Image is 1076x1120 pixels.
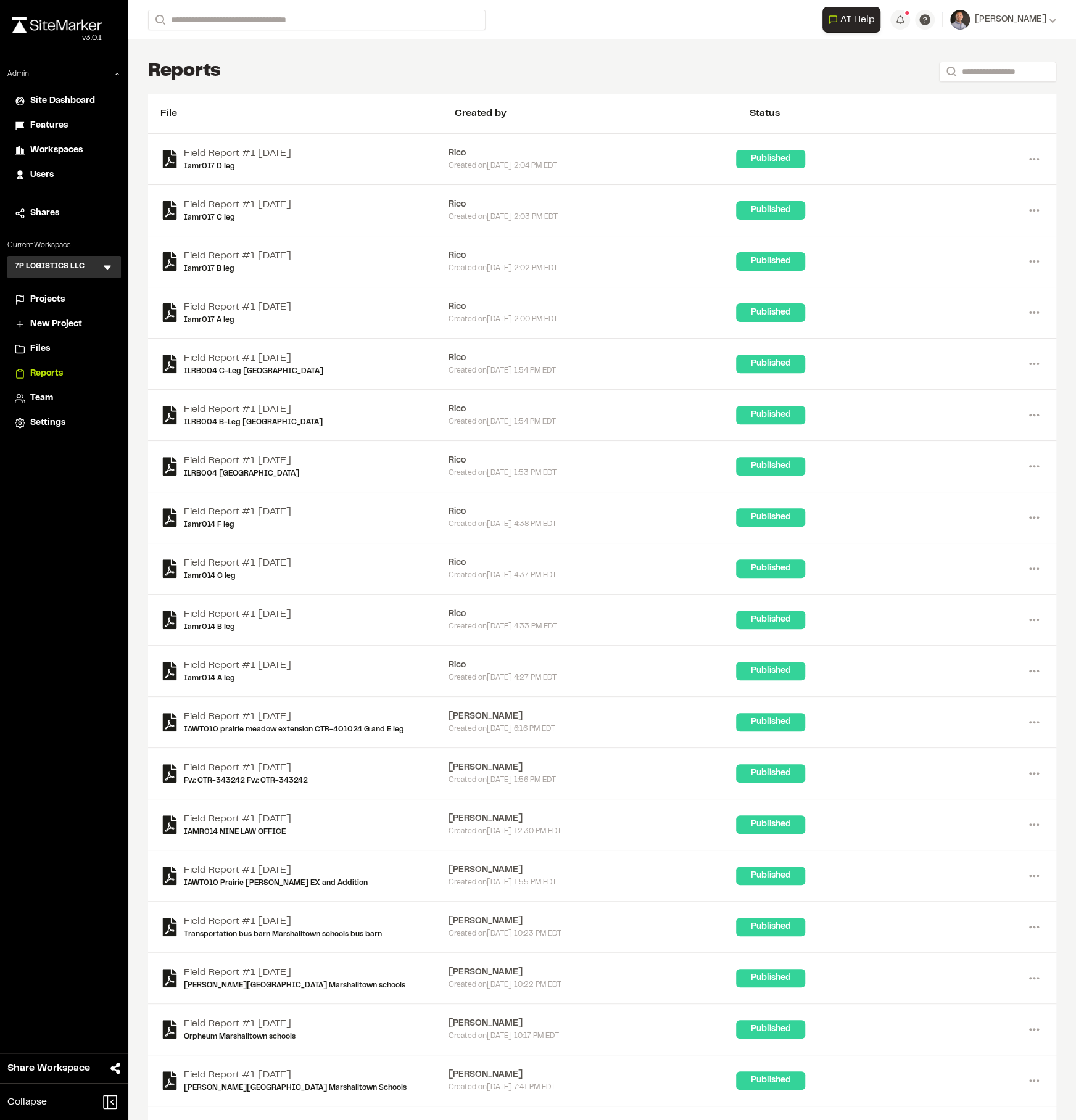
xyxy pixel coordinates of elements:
div: Published [736,815,805,834]
div: Oh geez...please don't... [12,33,102,44]
a: Iamr017 D leg [184,161,291,172]
a: Field Report #1 [DATE] [184,453,299,468]
div: Published [736,611,805,629]
a: Field Report #1 [DATE] [184,249,291,263]
a: ILRB004 [GEOGRAPHIC_DATA] [184,468,299,479]
a: Transportation bus barn Marshalltown schools bus barn [184,929,382,940]
div: Rico [449,505,737,519]
span: AI Help [840,12,875,27]
div: Created on [DATE] 4:27 PM EDT [449,672,737,683]
a: ILRB004 B-Leg [GEOGRAPHIC_DATA] [184,417,323,428]
img: User [950,10,970,30]
a: Field Report #1 [DATE] [184,1016,296,1031]
a: Reports [15,367,114,381]
a: Team [15,392,114,405]
div: Published [736,303,805,322]
div: Created on [DATE] 1:54 PM EDT [449,416,737,427]
a: Field Report #1 [DATE] [184,709,404,724]
div: Published [736,713,805,731]
a: Users [15,168,114,182]
span: Projects [30,293,65,307]
div: Rico [449,607,737,621]
div: [PERSON_NAME] [449,1068,737,1082]
div: Created on [DATE] 7:41 PM EDT [449,1082,737,1093]
a: New Project [15,318,114,331]
div: Created on [DATE] 12:30 PM EDT [449,826,737,837]
div: Published [736,969,805,987]
span: Team [30,392,53,405]
a: Field Report #1 [DATE] [184,351,323,366]
a: [PERSON_NAME][GEOGRAPHIC_DATA] Marshalltown Schools [184,1082,407,1093]
div: Created on [DATE] 2:00 PM EDT [449,314,737,325]
a: Workspaces [15,144,114,157]
span: Workspaces [30,144,83,157]
a: Field Report #1 [DATE] [184,1068,407,1082]
a: Iamr017 C leg [184,212,291,223]
h1: Reports [148,59,221,84]
div: Published [736,355,805,373]
a: Iamr017 B leg [184,263,291,274]
div: Published [736,1071,805,1090]
div: Published [736,1020,805,1039]
div: Created on [DATE] 2:03 PM EDT [449,212,737,223]
div: Created by [455,106,749,121]
div: Rico [449,352,737,365]
span: Features [30,119,68,133]
a: IAMR014 NINE LAW OFFICE [184,826,291,838]
div: Published [736,406,805,424]
div: Rico [449,403,737,416]
span: Reports [30,367,63,381]
div: Rico [449,147,737,160]
div: Created on [DATE] 2:02 PM EDT [449,263,737,274]
a: Field Report #1 [DATE] [184,760,308,775]
div: Published [736,662,805,680]
div: Created on [DATE] 4:38 PM EDT [449,519,737,530]
div: Published [736,918,805,936]
span: New Project [30,318,82,331]
a: [PERSON_NAME][GEOGRAPHIC_DATA] Marshalltown schools [184,980,405,991]
span: Share Workspace [7,1061,90,1076]
div: Rico [449,659,737,672]
div: Rico [449,198,737,212]
span: Settings [30,416,65,430]
a: Settings [15,416,114,430]
div: [PERSON_NAME] [449,966,737,979]
div: [PERSON_NAME] [449,1017,737,1031]
a: Files [15,342,114,356]
a: Field Report #1 [DATE] [184,812,291,826]
div: Created on [DATE] 2:04 PM EDT [449,160,737,171]
div: [PERSON_NAME] [449,863,737,877]
div: Published [736,457,805,476]
a: IAWT010 prairie meadow extension CTR-401024 G and E leg [184,724,404,735]
div: Created on [DATE] 10:23 PM EDT [449,928,737,939]
span: [PERSON_NAME] [975,13,1046,27]
div: Rico [449,249,737,263]
a: Field Report #1 [DATE] [184,658,291,673]
a: Shares [15,207,114,220]
div: Created on [DATE] 10:22 PM EDT [449,979,737,990]
h3: 7P LOGISTICS LLC [15,261,85,273]
div: Rico [449,300,737,314]
div: Created on [DATE] 1:56 PM EDT [449,775,737,786]
a: Iamr014 A leg [184,673,291,684]
a: Field Report #1 [DATE] [184,197,291,212]
a: Field Report #1 [DATE] [184,504,291,519]
p: Admin [7,68,29,80]
div: Status [750,106,1044,121]
button: Open AI Assistant [822,7,880,33]
div: Created on [DATE] 6:16 PM EDT [449,723,737,735]
a: Field Report #1 [DATE] [184,914,382,929]
a: Field Report #1 [DATE] [184,863,368,878]
a: Field Report #1 [DATE] [184,556,291,570]
a: Iamr014 B leg [184,622,291,633]
a: Site Dashboard [15,94,114,108]
div: Created on [DATE] 1:54 PM EDT [449,365,737,376]
a: Features [15,119,114,133]
div: Created on [DATE] 10:17 PM EDT [449,1031,737,1042]
button: Search [148,10,170,30]
button: Search [939,62,961,82]
div: [PERSON_NAME] [449,915,737,928]
div: [PERSON_NAME] [449,710,737,723]
div: Published [736,201,805,220]
span: Collapse [7,1095,47,1110]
